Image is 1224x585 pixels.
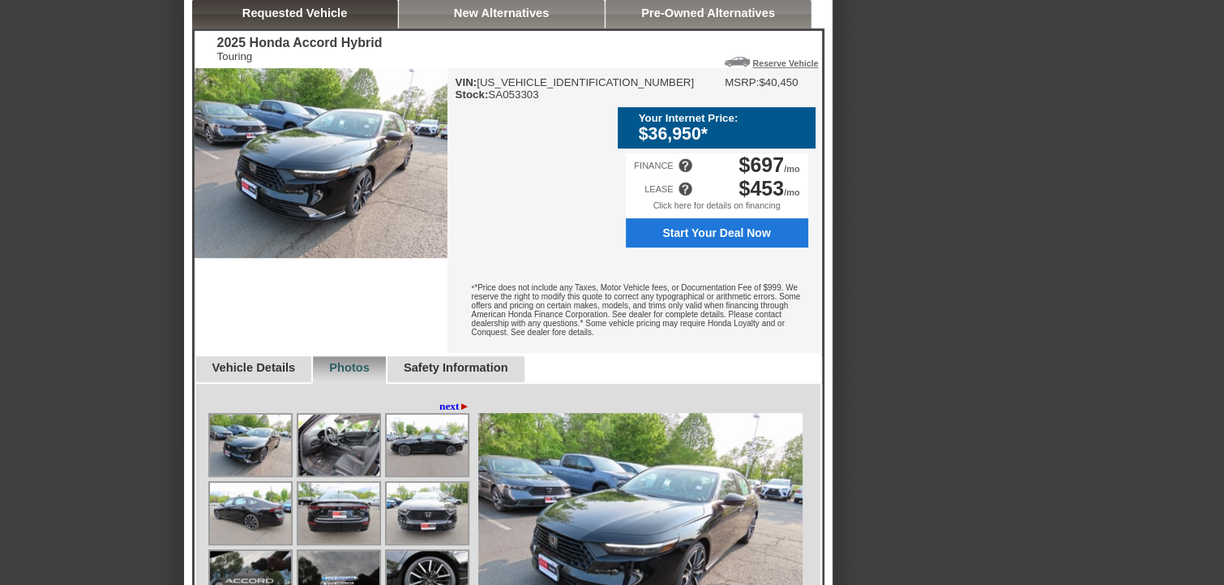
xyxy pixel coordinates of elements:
div: Touring [217,50,383,62]
b: VIN: [456,76,477,88]
div: Click here for details on financing [626,200,808,218]
div: LEASE [644,184,673,194]
span: ► [459,400,469,412]
div: FINANCE [634,161,673,170]
img: Image.aspx [298,415,379,475]
a: Requested Vehicle [242,6,348,19]
a: Pre-Owned Alternatives [641,6,775,19]
img: Image.aspx [387,483,468,544]
span: Start Your Deal Now [635,226,799,239]
div: /mo [738,177,799,200]
img: Image.aspx [298,483,379,544]
a: Safety Information [404,361,508,374]
span: $453 [738,177,784,200]
div: Your Internet Price: [639,112,807,124]
a: next► [439,400,470,413]
b: Stock: [456,88,489,101]
div: $36,950* [639,124,807,144]
td: $40,450 [759,76,798,88]
div: [US_VEHICLE_IDENTIFICATION_NUMBER] SA053303 [456,76,695,101]
span: $697 [738,153,784,176]
img: Icon_ReserveVehicleCar.png [725,57,750,67]
img: Image.aspx [210,415,291,475]
div: 2025 Honda Accord Hybrid [217,36,383,50]
a: New Alternatives [454,6,550,19]
a: Vehicle Details [212,361,296,374]
td: MSRP: [725,76,759,88]
div: /mo [738,153,799,177]
font: *Price does not include any Taxes, Motor Vehicle fees, or Documentation Fee of $999. We reserve t... [472,283,801,337]
img: 2025 Honda Accord Hybrid [195,68,447,258]
a: Reserve Vehicle [752,58,818,68]
img: Image.aspx [210,483,291,544]
a: Photos [329,361,370,374]
img: Image.aspx [387,415,468,475]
